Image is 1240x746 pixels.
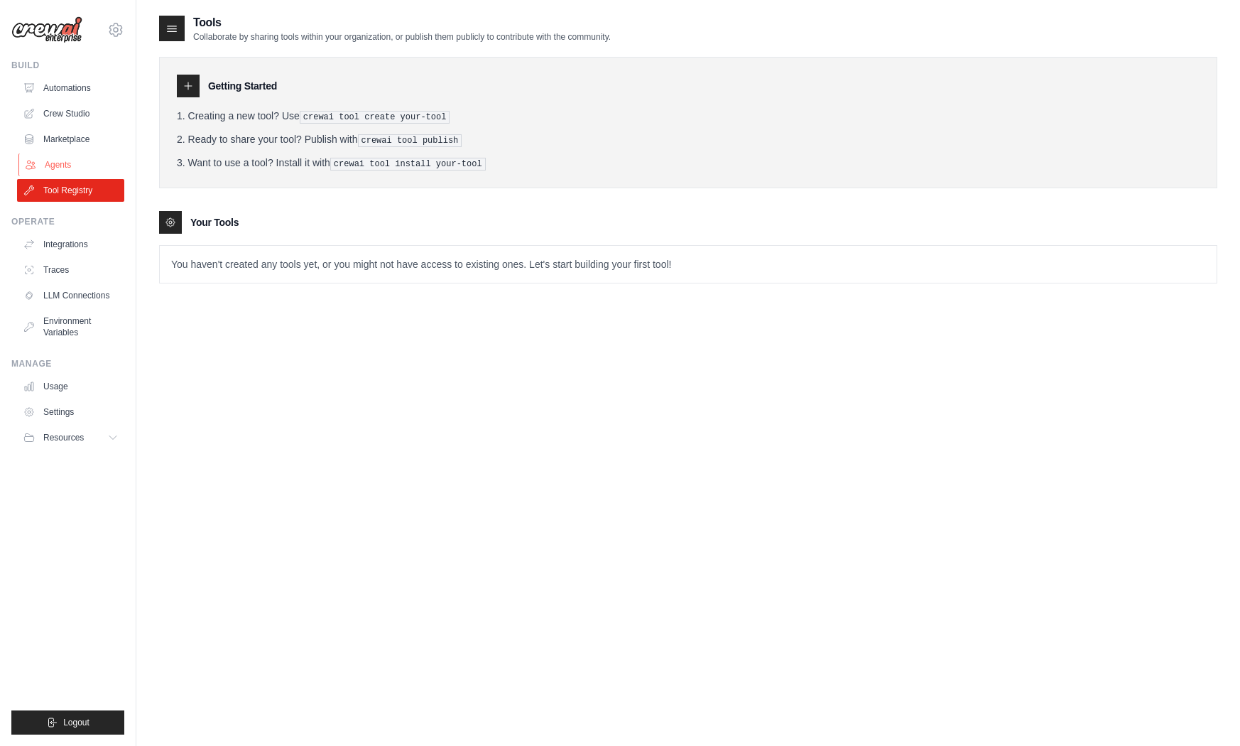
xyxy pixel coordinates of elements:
[358,134,462,147] pre: crewai tool publish
[193,14,611,31] h2: Tools
[17,259,124,281] a: Traces
[11,216,124,227] div: Operate
[18,153,126,176] a: Agents
[17,77,124,99] a: Automations
[17,401,124,423] a: Settings
[17,179,124,202] a: Tool Registry
[11,16,82,43] img: Logo
[11,358,124,369] div: Manage
[330,158,486,171] pre: crewai tool install your-tool
[17,284,124,307] a: LLM Connections
[11,60,124,71] div: Build
[177,109,1200,124] li: Creating a new tool? Use
[177,156,1200,171] li: Want to use a tool? Install it with
[17,102,124,125] a: Crew Studio
[17,426,124,449] button: Resources
[43,432,84,443] span: Resources
[190,215,239,229] h3: Your Tools
[208,79,277,93] h3: Getting Started
[17,375,124,398] a: Usage
[63,717,89,728] span: Logout
[17,310,124,344] a: Environment Variables
[11,710,124,735] button: Logout
[300,111,450,124] pre: crewai tool create your-tool
[17,128,124,151] a: Marketplace
[17,233,124,256] a: Integrations
[160,246,1217,283] p: You haven't created any tools yet, or you might not have access to existing ones. Let's start bui...
[177,132,1200,147] li: Ready to share your tool? Publish with
[193,31,611,43] p: Collaborate by sharing tools within your organization, or publish them publicly to contribute wit...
